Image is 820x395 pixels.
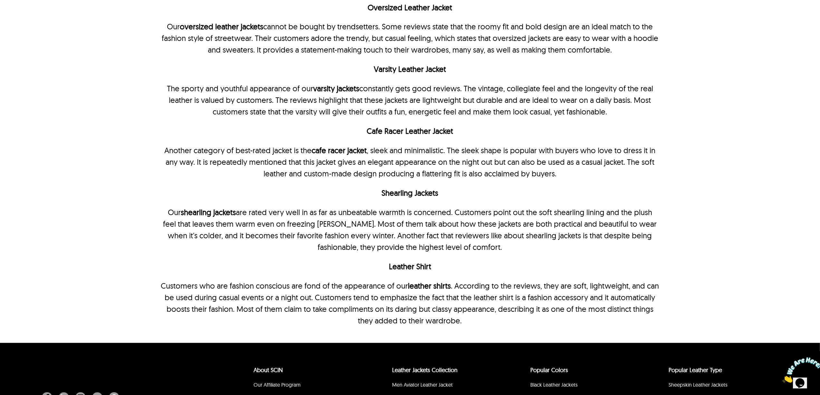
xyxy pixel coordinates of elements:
p: Our cannot be bought by trendsetters. Some reviews state that the roomy fit and bold design are a... [161,21,659,56]
a: Popular Leather Type [669,367,722,374]
a: Black Leather Jackets [530,382,578,388]
strong: cafe racer jacket [312,146,367,155]
img: Chat attention grabber [3,3,43,28]
p: The sporty and youthful appearance of our constantly gets good reviews. The vintage, collegiate f... [161,83,659,118]
li: Sheepskin Leather Jackets [668,380,776,392]
strong: oversized leather jackets [180,22,263,32]
iframe: chat widget [780,355,820,385]
strong: leather shirts [408,281,451,291]
a: Cafe Racer Leather Jacket [367,126,453,136]
a: Leather Jackets Collection [392,367,458,374]
a: Shearling Jackets [381,188,438,198]
p: Customers who are fashion conscious are fond of the appearance of our . According to the reviews,... [161,280,659,327]
p: Another category of best-rated jacket is the , sleek and minimalistic. The sleek shape is popular... [161,145,659,180]
span: 1 [3,3,5,8]
a: Leather Shirt [389,262,431,272]
a: popular leather jacket colors [530,367,568,374]
a: Our Affiliate Program [254,382,301,388]
a: Varsity Leather Jacket [374,64,446,74]
strong: varsity jackets [313,84,359,94]
a: Sheepskin Leather Jackets [669,382,728,388]
a: Men Aviator Leather Jacket [392,382,453,388]
li: Black Leather Jackets [529,380,637,392]
a: Oversized Leather Jacket [368,3,452,12]
a: About SCIN [254,367,283,374]
li: Our Affiliate Program [253,380,361,392]
strong: shearling jackets [181,208,236,217]
li: Men Aviator Leather Jacket [391,380,499,392]
p: Our are rated very well in as far as unbeatable warmth is concerned. Customers point out the soft... [161,207,659,253]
